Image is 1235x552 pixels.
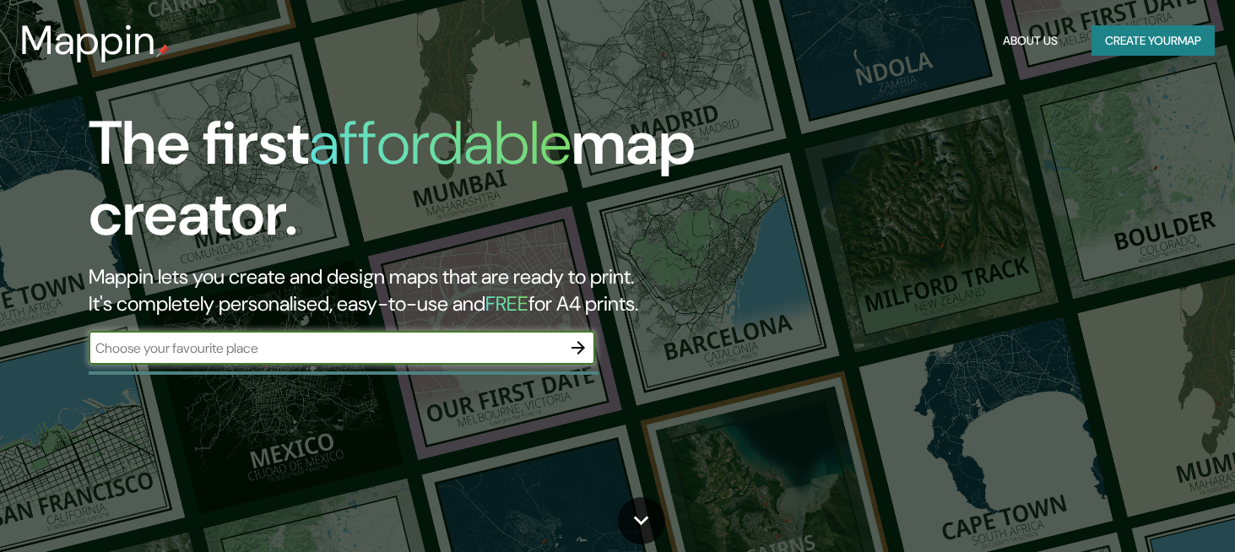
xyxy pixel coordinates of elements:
[89,108,707,263] h1: The first map creator.
[89,338,561,358] input: Choose your favourite place
[20,17,156,64] h3: Mappin
[309,104,571,182] h1: affordable
[996,25,1064,57] button: About Us
[156,44,170,57] img: mappin-pin
[1091,25,1215,57] button: Create yourmap
[485,290,528,317] h5: FREE
[89,263,707,317] h2: Mappin lets you create and design maps that are ready to print. It's completely personalised, eas...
